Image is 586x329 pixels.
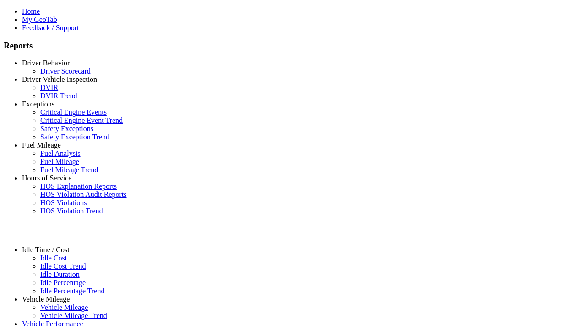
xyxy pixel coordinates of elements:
a: Idle Duration [40,271,80,278]
a: Driver Vehicle Inspection [22,75,97,83]
a: Safety Exception Trend [40,133,109,141]
a: HOS Violation Audit Reports [40,191,127,198]
a: Idle Percentage Trend [40,287,104,295]
a: Critical Engine Event Trend [40,117,123,124]
a: Idle Cost Trend [40,262,86,270]
a: Vehicle Performance [22,320,83,328]
a: Idle Cost [40,254,67,262]
a: DVIR [40,84,58,91]
a: Safety Exceptions [40,125,93,133]
a: Fuel Mileage [40,158,79,165]
a: Vehicle Mileage [22,295,70,303]
a: Idle Time / Cost [22,246,70,254]
a: HOS Violation Trend [40,207,103,215]
a: Fuel Analysis [40,149,81,157]
a: Fuel Mileage Trend [40,166,98,174]
a: Feedback / Support [22,24,79,32]
a: HOS Violations [40,199,87,207]
a: Exceptions [22,100,54,108]
a: HOS Explanation Reports [40,182,117,190]
a: Driver Scorecard [40,67,91,75]
a: Vehicle Mileage [40,303,88,311]
h3: Reports [4,41,582,51]
a: Idle Percentage [40,279,86,287]
a: Hours of Service [22,174,71,182]
a: Home [22,7,40,15]
a: Driver Behavior [22,59,70,67]
a: Vehicle Mileage Trend [40,312,107,319]
a: Critical Engine Events [40,108,107,116]
a: Fuel Mileage [22,141,61,149]
a: DVIR Trend [40,92,77,100]
a: My GeoTab [22,16,57,23]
